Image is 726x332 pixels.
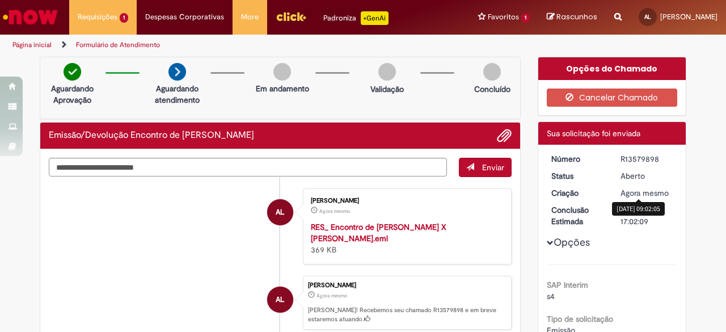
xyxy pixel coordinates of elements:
img: img-circle-grey.png [483,63,501,81]
li: Ana Luisa Pavan Lujan [49,276,512,330]
p: Em andamento [256,83,309,94]
a: Rascunhos [547,12,597,23]
img: arrow-next.png [168,63,186,81]
img: check-circle-green.png [64,63,81,81]
dt: Conclusão Estimada [543,204,613,227]
b: SAP Interim [547,280,588,290]
div: [PERSON_NAME] [311,197,500,204]
ul: Trilhas de página [9,35,475,56]
div: Ana Luisa Pavan Lujan [267,287,293,313]
p: Aguardando Aprovação [45,83,100,106]
span: Requisições [78,11,117,23]
span: 1 [521,13,530,23]
a: Formulário de Atendimento [76,40,160,49]
dt: Status [543,170,613,182]
div: 30/09/2025 09:02:05 [621,187,673,199]
b: Tipo de solicitação [547,314,613,324]
p: Aguardando atendimento [150,83,205,106]
a: Página inicial [12,40,52,49]
button: Cancelar Chamado [547,89,678,107]
p: [PERSON_NAME]! Recebemos seu chamado R13579898 e em breve estaremos atuando. [308,306,505,323]
a: RES_ Encontro de [PERSON_NAME] X [PERSON_NAME].eml [311,222,446,243]
time: 30/09/2025 09:02:00 [319,208,350,215]
span: Agora mesmo [319,208,350,215]
img: ServiceNow [1,6,60,28]
p: Concluído [474,83,510,95]
p: +GenAi [361,11,389,25]
span: More [241,11,259,23]
img: img-circle-grey.png [273,63,291,81]
div: Ana Luisa Pavan Lujan [267,199,293,225]
span: 1 [120,13,128,23]
span: AL [644,13,651,20]
span: Enviar [482,162,504,173]
img: click_logo_yellow_360x200.png [276,8,306,25]
div: Opções do Chamado [538,57,686,80]
p: Validação [370,83,404,95]
time: 30/09/2025 09:02:05 [316,292,347,299]
img: img-circle-grey.png [378,63,396,81]
span: s4 [547,291,555,301]
div: Aberto [621,170,673,182]
span: Agora mesmo [621,188,669,198]
div: R13579898 [621,153,673,165]
dt: Criação [543,187,613,199]
span: AL [276,199,284,226]
span: Rascunhos [556,11,597,22]
div: Padroniza [323,11,389,25]
h2: Emissão/Devolução Encontro de Contas Fornecedor Histórico de tíquete [49,131,254,141]
span: Favoritos [488,11,519,23]
span: Agora mesmo [316,292,347,299]
div: [DATE] 09:02:05 [612,202,665,215]
span: Sua solicitação foi enviada [547,128,640,138]
dt: Número [543,153,613,165]
span: [PERSON_NAME] [660,12,717,22]
div: [PERSON_NAME] [308,282,505,289]
span: AL [276,286,284,313]
div: 369 KB [311,221,500,255]
button: Adicionar anexos [497,128,512,143]
textarea: Digite sua mensagem aqui... [49,158,447,176]
button: Enviar [459,158,512,177]
span: Despesas Corporativas [145,11,224,23]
